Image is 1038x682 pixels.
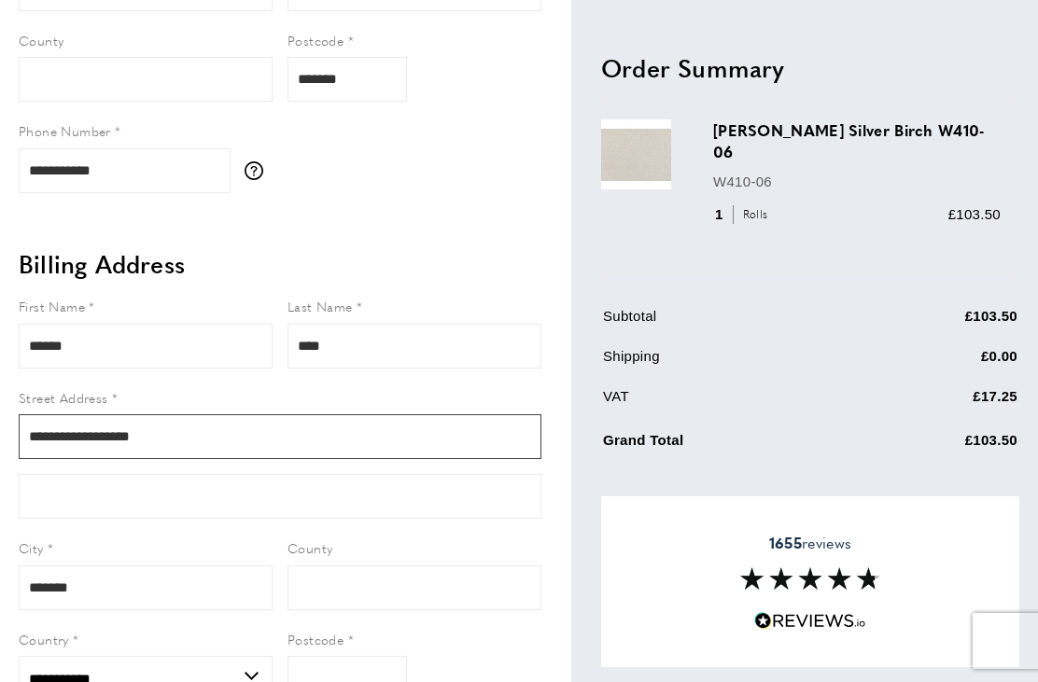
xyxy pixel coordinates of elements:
[603,344,853,381] td: Shipping
[855,304,1018,341] td: £103.50
[769,533,851,551] span: reviews
[288,297,353,315] span: Last Name
[948,205,1001,221] span: £103.50
[245,161,273,180] button: More information
[603,425,853,465] td: Grand Total
[19,297,85,315] span: First Name
[601,492,737,514] span: Apply Discount Code
[855,425,1018,465] td: £103.50
[855,384,1018,421] td: £17.25
[19,121,111,140] span: Phone Number
[601,119,671,189] img: Edie Silver Birch W410-06
[713,170,1001,192] p: W410-06
[19,247,541,281] h2: Billing Address
[713,119,1001,162] h3: [PERSON_NAME] Silver Birch W410-06
[713,202,774,225] div: 1
[19,538,44,557] span: City
[855,344,1018,381] td: £0.00
[769,531,802,552] strong: 1655
[733,205,773,223] span: Rolls
[754,612,866,630] img: Reviews.io 5 stars
[19,388,108,407] span: Street Address
[19,630,69,648] span: Country
[288,630,344,648] span: Postcode
[603,384,853,421] td: VAT
[288,538,332,557] span: County
[740,567,880,590] img: Reviews section
[603,304,853,341] td: Subtotal
[19,31,63,49] span: County
[601,50,1019,84] h2: Order Summary
[288,31,344,49] span: Postcode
